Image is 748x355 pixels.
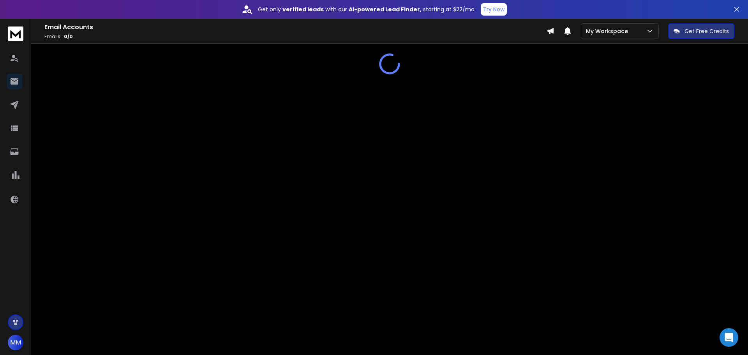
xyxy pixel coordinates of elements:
[258,5,475,13] p: Get only with our starting at $22/mo
[481,3,507,16] button: Try Now
[44,23,547,32] h1: Email Accounts
[282,5,324,13] strong: verified leads
[720,328,738,347] div: Open Intercom Messenger
[684,27,729,35] p: Get Free Credits
[349,5,422,13] strong: AI-powered Lead Finder,
[483,5,505,13] p: Try Now
[8,335,23,350] button: MM
[586,27,631,35] p: My Workspace
[44,34,547,40] p: Emails :
[64,33,73,40] span: 0 / 0
[8,26,23,41] img: logo
[668,23,734,39] button: Get Free Credits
